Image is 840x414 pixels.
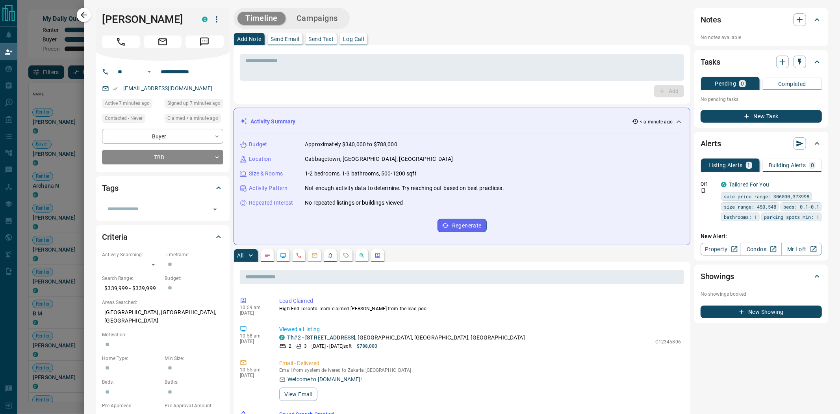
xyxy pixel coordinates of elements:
[210,204,221,215] button: Open
[781,243,822,255] a: Mr.Loft
[708,162,743,168] p: Listing Alerts
[375,252,381,259] svg: Agent Actions
[701,267,822,286] div: Showings
[165,402,223,409] p: Pre-Approval Amount:
[165,379,223,386] p: Baths:
[102,275,161,282] p: Search Range:
[701,10,822,29] div: Notes
[357,343,378,350] p: $788,000
[249,184,287,192] p: Activity Pattern
[123,85,212,91] a: [EMAIL_ADDRESS][DOMAIN_NAME]
[240,373,267,378] p: [DATE]
[701,93,822,105] p: No pending tasks
[279,297,681,305] p: Lead Claimed
[747,162,751,168] p: 1
[701,188,706,193] svg: Push Notification Only
[144,35,182,48] span: Email
[102,13,190,26] h1: [PERSON_NAME]
[237,253,243,258] p: All
[701,13,721,26] h2: Notes
[701,56,720,68] h2: Tasks
[701,270,734,283] h2: Showings
[240,333,267,339] p: 10:58 am
[102,306,223,327] p: [GEOGRAPHIC_DATA], [GEOGRAPHIC_DATA], [GEOGRAPHIC_DATA]
[102,379,161,386] p: Beds:
[343,36,364,42] p: Log Call
[811,162,814,168] p: 0
[279,388,317,401] button: View Email
[715,81,736,86] p: Pending
[289,343,291,350] p: 2
[249,140,267,149] p: Budget
[102,150,223,164] div: TBD
[309,36,334,42] p: Send Text
[102,179,223,198] div: Tags
[185,35,223,48] span: Message
[701,137,721,150] h2: Alerts
[769,162,806,168] p: Building Alerts
[240,339,267,344] p: [DATE]
[305,184,504,192] p: Not enough activity data to determine. Try reaching out based on best practices.
[305,170,417,178] p: 1-2 bedrooms, 1-3 bathrooms, 500-1200 sqft
[105,99,150,107] span: Active 7 minutes ago
[165,251,223,258] p: Timeframe:
[701,134,822,153] div: Alerts
[240,114,684,129] div: Activity Summary< a minute ago
[655,338,681,345] p: C12345806
[287,375,362,384] p: Welcome to [DOMAIN_NAME]!
[165,99,223,110] div: Sat Sep 13 2025
[701,52,822,71] div: Tasks
[102,251,161,258] p: Actively Searching:
[249,155,271,163] p: Location
[289,12,346,25] button: Campaigns
[279,335,285,340] div: condos.ca
[287,334,525,342] p: , [GEOGRAPHIC_DATA], [GEOGRAPHIC_DATA], [GEOGRAPHIC_DATA]
[279,359,681,367] p: Email - Delivered
[240,305,267,310] p: 10:59 am
[165,114,223,125] div: Sat Sep 13 2025
[102,331,223,338] p: Motivation:
[304,343,307,350] p: 3
[312,343,352,350] p: [DATE] - [DATE] sqft
[305,140,397,149] p: Approximately $340,000 to $788,000
[724,203,776,211] span: size range: 450,548
[359,252,365,259] svg: Opportunities
[778,81,806,87] p: Completed
[102,299,223,306] p: Areas Searched:
[240,367,267,373] p: 10:55 am
[102,355,161,362] p: Home Type:
[701,243,741,255] a: Property
[237,12,286,25] button: Timeline
[249,170,283,178] p: Size & Rooms
[202,17,208,22] div: condos.ca
[741,81,744,86] p: 0
[701,306,822,318] button: New Showing
[102,228,223,246] div: Criteria
[701,181,716,188] p: Off
[724,213,757,221] span: bathrooms: 1
[102,402,161,409] p: Pre-Approved:
[783,203,819,211] span: beds: 0.1-0.1
[287,334,355,341] a: Th#2 - [STREET_ADDRESS]
[167,114,218,122] span: Claimed < a minute ago
[240,310,267,316] p: [DATE]
[105,114,143,122] span: Contacted - Never
[741,243,781,255] a: Condos
[102,35,140,48] span: Call
[701,232,822,241] p: New Alert:
[250,117,295,126] p: Activity Summary
[305,155,453,163] p: Cabbagetown, [GEOGRAPHIC_DATA], [GEOGRAPHIC_DATA]
[112,86,118,91] svg: Email Verified
[279,305,681,312] p: High End Toronto Team claimed [PERSON_NAME] from the lead pool
[279,367,681,373] p: Email from system delivered to Zakaria [GEOGRAPHIC_DATA]
[102,182,118,194] h2: Tags
[701,34,822,41] p: No notes available
[249,199,293,207] p: Repeated Interest
[438,219,487,232] button: Regenerate
[264,252,271,259] svg: Notes
[305,199,403,207] p: No repeated listings or buildings viewed
[165,275,223,282] p: Budget:
[167,99,221,107] span: Signed up 7 minutes ago
[724,192,809,200] span: sale price range: 306000,373998
[721,182,727,187] div: condos.ca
